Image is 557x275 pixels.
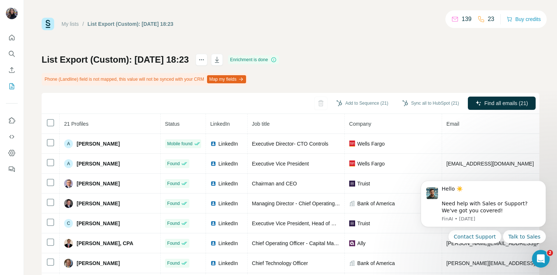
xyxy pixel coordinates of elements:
[167,160,180,167] span: Found
[252,141,328,147] span: Executive Director- CTO Controls
[507,14,541,24] button: Buy credits
[210,201,216,206] img: LinkedIn logo
[77,160,120,167] span: [PERSON_NAME]
[167,180,180,187] span: Found
[210,161,216,167] img: LinkedIn logo
[210,220,216,226] img: LinkedIn logo
[252,121,270,127] span: Job title
[167,260,180,267] span: Found
[547,250,553,256] span: 2
[397,98,464,109] button: Sync all to HubSpot (21)
[446,121,459,127] span: Email
[167,240,180,247] span: Found
[410,171,557,271] iframe: Intercom notifications message
[252,260,308,266] span: Chief Technology Officer
[6,163,18,176] button: Feedback
[357,240,366,247] span: Ally
[6,63,18,77] button: Enrich CSV
[218,220,238,227] span: LinkedIn
[6,114,18,127] button: Use Surfe on LinkedIn
[228,55,279,64] div: Enrichment is done
[357,200,395,207] span: Bank of America
[349,121,371,127] span: Company
[210,141,216,147] img: LinkedIn logo
[42,18,54,30] img: Surfe Logo
[218,140,238,147] span: LinkedIn
[6,130,18,143] button: Use Surfe API
[462,15,472,24] p: 139
[357,220,370,227] span: Truist
[218,240,238,247] span: LinkedIn
[488,15,494,24] p: 23
[88,20,174,28] div: List Export (Custom): [DATE] 18:23
[252,181,297,187] span: Chairman and CEO
[484,100,528,107] span: Find all emails (21)
[64,259,73,268] img: Avatar
[6,47,18,60] button: Search
[532,250,550,268] iframe: Intercom live chat
[210,240,216,246] img: LinkedIn logo
[77,200,120,207] span: [PERSON_NAME]
[6,7,18,19] img: Avatar
[167,140,193,147] span: Mobile found
[64,239,73,248] img: Avatar
[218,200,238,207] span: LinkedIn
[252,220,433,226] span: Executive Vice President, Head of Wholesale Banking Enablement & Execution
[252,201,351,206] span: Managing Director - Chief Operating Officer
[196,54,207,66] button: actions
[218,260,238,267] span: LinkedIn
[83,20,84,28] li: /
[210,121,230,127] span: LinkedIn
[42,54,189,66] h1: List Export (Custom): [DATE] 18:23
[252,161,309,167] span: Executive Vice President
[349,140,355,147] img: company-logo
[349,181,355,187] img: company-logo
[468,97,536,110] button: Find all emails (21)
[77,220,120,227] span: [PERSON_NAME]
[357,260,395,267] span: Bank of America
[167,200,180,207] span: Found
[210,181,216,187] img: LinkedIn logo
[64,179,73,188] img: Avatar
[64,159,73,168] div: A
[165,121,180,127] span: Status
[77,240,133,247] span: [PERSON_NAME], CPA
[167,220,180,227] span: Found
[446,161,534,167] span: [EMAIL_ADDRESS][DOMAIN_NAME]
[349,160,355,167] img: company-logo
[64,219,73,228] div: C
[6,146,18,160] button: Dashboard
[6,31,18,44] button: Quick start
[77,140,120,147] span: [PERSON_NAME]
[357,160,385,167] span: Wells Fargo
[331,98,393,109] button: Add to Sequence (21)
[349,220,355,226] img: company-logo
[64,199,73,208] img: Avatar
[42,73,248,86] div: Phone (Landline) field is not mapped, this value will not be synced with your CRM
[210,260,216,266] img: LinkedIn logo
[207,75,246,83] button: Map my fields
[349,240,355,246] img: company-logo
[62,21,79,27] a: My lists
[357,140,385,147] span: Wells Fargo
[252,240,345,246] span: Chief Operating Officer - Capital Markets
[218,160,238,167] span: LinkedIn
[6,80,18,93] button: My lists
[77,260,120,267] span: [PERSON_NAME]
[357,180,370,187] span: Truist
[218,180,238,187] span: LinkedIn
[64,139,73,148] div: A
[77,180,120,187] span: [PERSON_NAME]
[64,121,88,127] span: 21 Profiles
